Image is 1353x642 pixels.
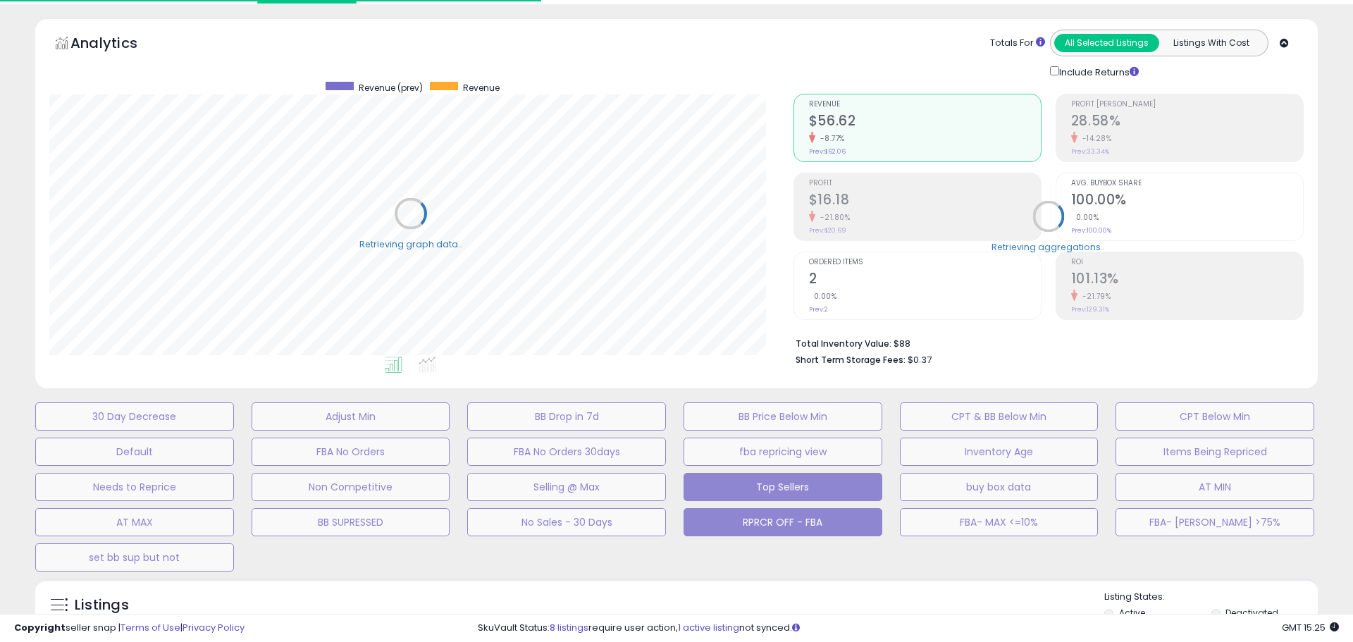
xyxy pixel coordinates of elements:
[467,508,666,536] button: No Sales - 30 Days
[467,438,666,466] button: FBA No Orders 30days
[1054,34,1159,52] button: All Selected Listings
[252,508,450,536] button: BB SUPRESSED
[1116,402,1314,431] button: CPT Below Min
[14,621,66,634] strong: Copyright
[252,438,450,466] button: FBA No Orders
[467,473,666,501] button: Selling @ Max
[35,508,234,536] button: AT MAX
[900,508,1099,536] button: FBA- MAX <=10%
[900,438,1099,466] button: Inventory Age
[900,402,1099,431] button: CPT & BB Below Min
[1159,34,1264,52] button: Listings With Cost
[252,473,450,501] button: Non Competitive
[684,508,882,536] button: RPRCR OFF - FBA
[14,622,245,635] div: seller snap | |
[252,402,450,431] button: Adjust Min
[1116,438,1314,466] button: Items Being Repriced
[684,473,882,501] button: Top Sellers
[1039,63,1156,80] div: Include Returns
[684,438,882,466] button: fba repricing view
[35,473,234,501] button: Needs to Reprice
[70,33,165,56] h5: Analytics
[35,543,234,572] button: set bb sup but not
[35,402,234,431] button: 30 Day Decrease
[35,438,234,466] button: Default
[1116,473,1314,501] button: AT MIN
[359,237,462,250] div: Retrieving graph data..
[1116,508,1314,536] button: FBA- [PERSON_NAME] >75%
[990,37,1045,50] div: Totals For
[684,402,882,431] button: BB Price Below Min
[900,473,1099,501] button: buy box data
[991,240,1105,253] div: Retrieving aggregations..
[467,402,666,431] button: BB Drop in 7d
